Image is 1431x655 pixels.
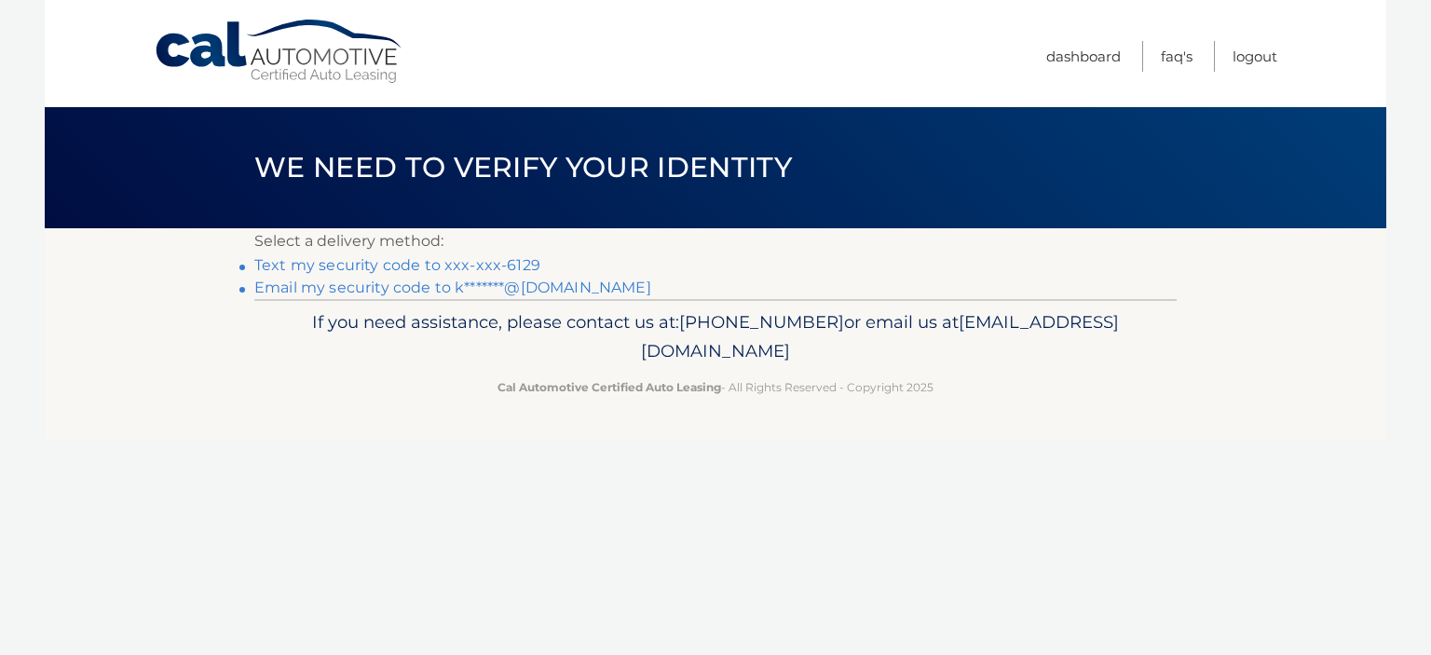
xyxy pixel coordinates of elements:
p: - All Rights Reserved - Copyright 2025 [266,377,1165,397]
p: Select a delivery method: [254,228,1177,254]
span: [PHONE_NUMBER] [679,311,844,333]
a: Logout [1233,41,1277,72]
a: Email my security code to k*******@[DOMAIN_NAME] [254,279,651,296]
strong: Cal Automotive Certified Auto Leasing [497,380,721,394]
span: We need to verify your identity [254,150,792,184]
p: If you need assistance, please contact us at: or email us at [266,307,1165,367]
a: Dashboard [1046,41,1121,72]
a: FAQ's [1161,41,1192,72]
a: Cal Automotive [154,19,405,85]
a: Text my security code to xxx-xxx-6129 [254,256,540,274]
